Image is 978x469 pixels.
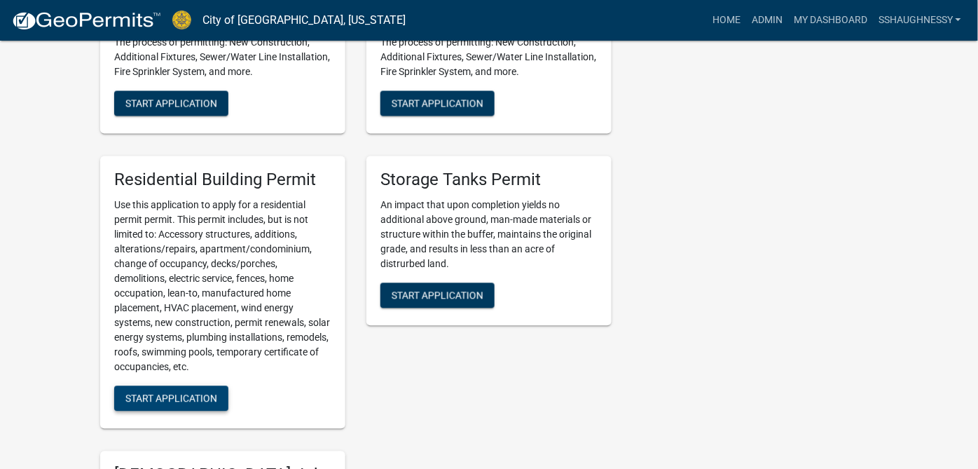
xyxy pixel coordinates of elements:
[114,170,331,191] h5: Residential Building Permit
[392,97,483,109] span: Start Application
[380,36,598,80] p: The process of permitting: New Construction, Additional Fixtures, Sewer/Water Line Installation, ...
[125,97,217,109] span: Start Application
[380,91,495,116] button: Start Application
[873,7,967,34] a: sshaughnessy
[707,7,746,34] a: Home
[114,198,331,375] p: Use this application to apply for a residential permit permit. This permit includes, but is not l...
[114,36,331,80] p: The process of permitting: New Construction, Additional Fixtures, Sewer/Water Line Installation, ...
[788,7,873,34] a: My Dashboard
[114,386,228,412] button: Start Application
[125,393,217,405] span: Start Application
[746,7,788,34] a: Admin
[172,11,191,29] img: City of Jeffersonville, Indiana
[380,283,495,308] button: Start Application
[392,290,483,301] span: Start Application
[380,170,598,191] h5: Storage Tanks Permit
[114,91,228,116] button: Start Application
[380,198,598,272] p: An impact that upon completion yields no additional above ground, man-made materials or structure...
[202,8,406,32] a: City of [GEOGRAPHIC_DATA], [US_STATE]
